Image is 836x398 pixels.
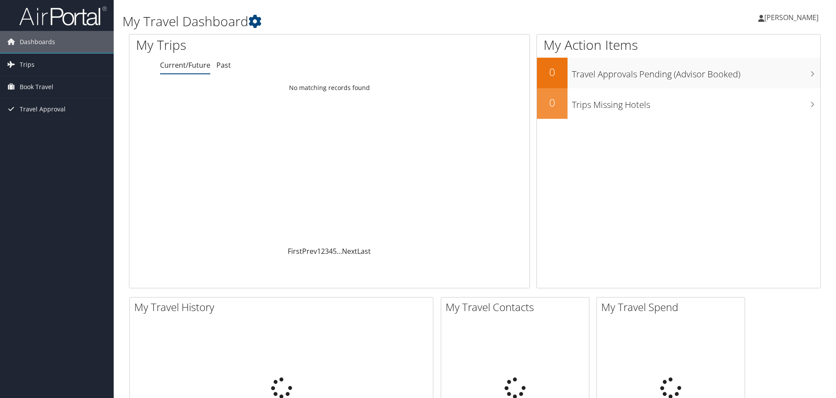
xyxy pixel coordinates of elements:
span: Trips [20,54,35,76]
span: Travel Approval [20,98,66,120]
a: Last [357,246,371,256]
a: 1 [317,246,321,256]
td: No matching records found [129,80,529,96]
h1: My Trips [136,36,356,54]
h2: My Travel Spend [601,300,745,315]
h3: Travel Approvals Pending (Advisor Booked) [572,64,820,80]
a: First [288,246,302,256]
h2: 0 [537,95,568,110]
h2: My Travel Contacts [446,300,589,315]
h3: Trips Missing Hotels [572,94,820,111]
h1: My Travel Dashboard [122,12,592,31]
a: 2 [321,246,325,256]
a: Prev [302,246,317,256]
a: 0Trips Missing Hotels [537,88,820,119]
a: [PERSON_NAME] [758,4,827,31]
h2: 0 [537,65,568,80]
h1: My Action Items [537,36,820,54]
a: Past [216,60,231,70]
a: 4 [329,246,333,256]
span: Dashboards [20,31,55,53]
span: … [337,246,342,256]
a: Next [342,246,357,256]
img: airportal-logo.png [19,6,107,26]
h2: My Travel History [134,300,433,315]
a: Current/Future [160,60,210,70]
a: 0Travel Approvals Pending (Advisor Booked) [537,58,820,88]
span: [PERSON_NAME] [764,13,819,22]
a: 3 [325,246,329,256]
a: 5 [333,246,337,256]
span: Book Travel [20,76,53,98]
